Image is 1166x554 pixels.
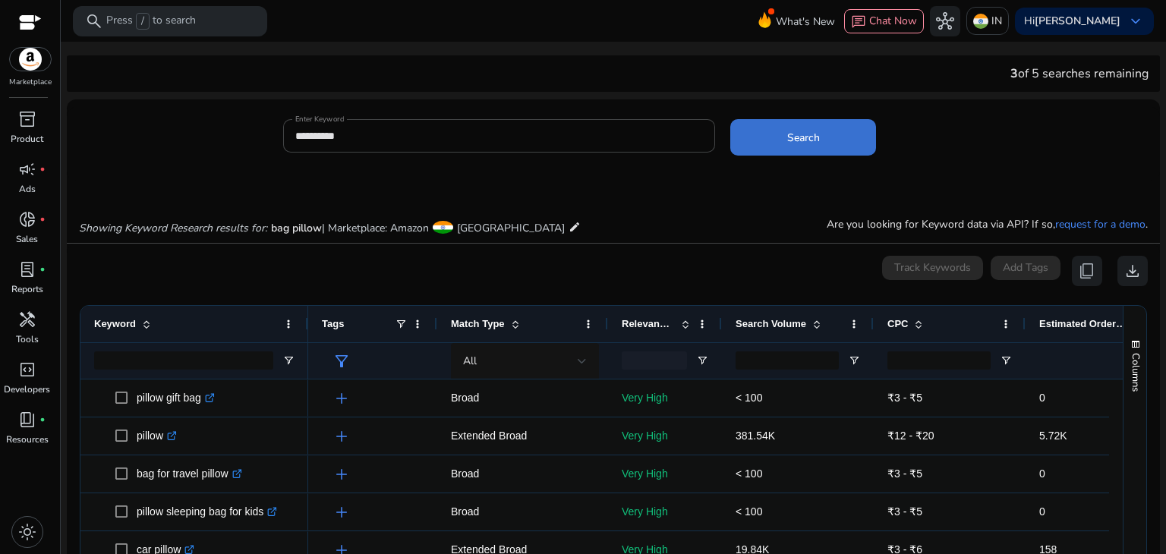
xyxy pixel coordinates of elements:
[1039,467,1045,480] span: 0
[887,318,908,329] span: CPC
[930,6,960,36] button: hub
[991,8,1002,34] p: IN
[1000,354,1012,367] button: Open Filter Menu
[39,216,46,222] span: fiber_manual_record
[622,382,708,414] p: Very High
[827,216,1148,232] p: Are you looking for Keyword data via API? If so, .
[736,351,839,370] input: Search Volume Filter Input
[451,420,594,452] p: Extended Broad
[1117,256,1148,286] button: download
[11,282,43,296] p: Reports
[322,318,344,329] span: Tags
[848,354,860,367] button: Open Filter Menu
[1039,318,1130,329] span: Estimated Orders/Month
[451,382,594,414] p: Broad
[1010,65,1018,82] span: 3
[451,458,594,489] p: Broad
[332,427,351,445] span: add
[569,218,581,236] mat-icon: edit
[736,392,762,404] span: < 100
[887,505,922,518] span: ₹3 - ₹5
[18,260,36,279] span: lab_profile
[787,130,820,146] span: Search
[1039,392,1045,404] span: 0
[18,360,36,379] span: code_blocks
[457,221,565,235] span: [GEOGRAPHIC_DATA]
[332,503,351,521] span: add
[39,166,46,172] span: fiber_manual_record
[19,182,36,196] p: Ads
[18,210,36,228] span: donut_small
[622,496,708,527] p: Very High
[730,119,876,156] button: Search
[869,14,917,28] span: Chat Now
[622,420,708,452] p: Very High
[1010,65,1149,83] div: of 5 searches remaining
[18,110,36,128] span: inventory_2
[4,382,50,396] p: Developers
[85,12,103,30] span: search
[776,8,835,35] span: What's New
[622,458,708,489] p: Very High
[137,496,277,527] p: pillow sleeping bag for kids
[736,318,806,329] span: Search Volume
[451,496,594,527] p: Broad
[696,354,708,367] button: Open Filter Menu
[9,77,52,88] p: Marketplace
[322,221,429,235] span: | Marketplace: Amazon
[463,354,477,368] span: All
[1127,12,1145,30] span: keyboard_arrow_down
[137,382,215,414] p: pillow gift bag
[332,389,351,408] span: add
[136,13,150,30] span: /
[1039,505,1045,518] span: 0
[94,318,136,329] span: Keyword
[282,354,295,367] button: Open Filter Menu
[295,114,344,124] mat-label: Enter Keyword
[18,411,36,429] span: book_4
[451,318,505,329] span: Match Type
[18,310,36,329] span: handyman
[1129,353,1142,392] span: Columns
[1055,217,1146,231] a: request for a demo
[1039,430,1067,442] span: 5.72K
[887,392,922,404] span: ₹3 - ₹5
[137,420,177,452] p: pillow
[887,430,934,442] span: ₹12 - ₹20
[851,14,866,30] span: chat
[39,266,46,272] span: fiber_manual_record
[6,433,49,446] p: Resources
[137,458,242,489] p: bag for travel pillow
[936,12,954,30] span: hub
[332,465,351,483] span: add
[736,467,762,480] span: < 100
[844,9,924,33] button: chatChat Now
[1024,16,1120,27] p: Hi
[18,160,36,178] span: campaign
[1123,262,1142,280] span: download
[1035,14,1120,28] b: [PERSON_NAME]
[887,351,991,370] input: CPC Filter Input
[10,48,51,71] img: amazon.svg
[973,14,988,29] img: in.svg
[887,467,922,480] span: ₹3 - ₹5
[16,332,39,346] p: Tools
[622,318,675,329] span: Relevance Score
[79,221,267,235] i: Showing Keyword Research results for:
[11,132,43,146] p: Product
[94,351,273,370] input: Keyword Filter Input
[736,505,762,518] span: < 100
[332,352,351,370] span: filter_alt
[18,523,36,541] span: light_mode
[271,221,322,235] span: bag pillow
[39,417,46,423] span: fiber_manual_record
[736,430,775,442] span: 381.54K
[16,232,38,246] p: Sales
[106,13,196,30] p: Press to search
